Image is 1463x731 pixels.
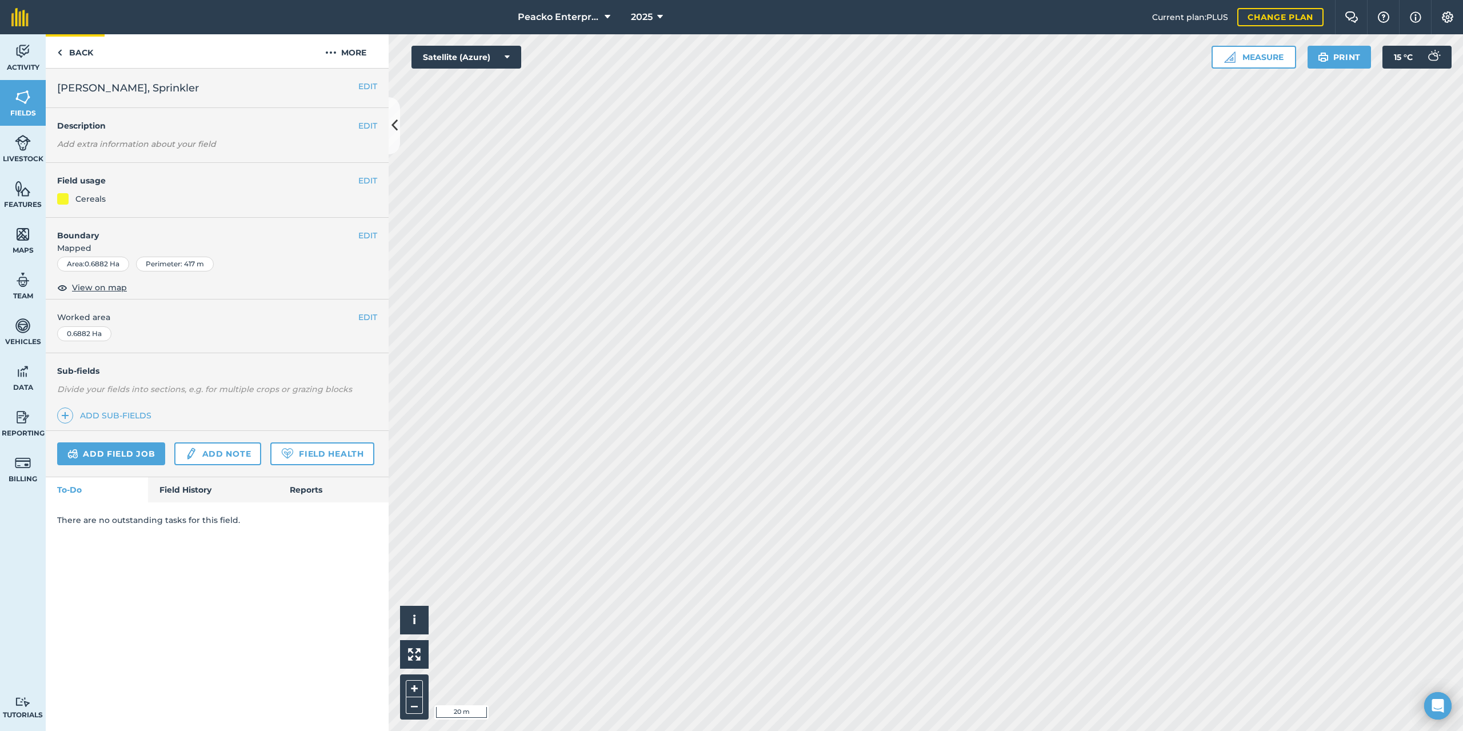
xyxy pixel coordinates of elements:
[1318,50,1329,64] img: svg+xml;base64,PHN2ZyB4bWxucz0iaHR0cDovL3d3dy53My5vcmcvMjAwMC9zdmciIHdpZHRoPSIxOSIgaGVpZ2h0PSIyNC...
[1224,51,1236,63] img: Ruler icon
[1345,11,1358,23] img: Two speech bubbles overlapping with the left bubble in the forefront
[358,119,377,132] button: EDIT
[1212,46,1296,69] button: Measure
[1422,46,1445,69] img: svg+xml;base64,PD94bWwgdmVyc2lvbj0iMS4wIiBlbmNvZGluZz0idXRmLTgiPz4KPCEtLSBHZW5lcmF0b3I6IEFkb2JlIE...
[15,134,31,151] img: svg+xml;base64,PD94bWwgdmVyc2lvbj0iMS4wIiBlbmNvZGluZz0idXRmLTgiPz4KPCEtLSBHZW5lcmF0b3I6IEFkb2JlIE...
[57,311,377,323] span: Worked area
[413,613,416,627] span: i
[1424,692,1452,720] div: Open Intercom Messenger
[136,257,214,271] div: Perimeter : 417 m
[72,281,127,294] span: View on map
[46,34,105,68] a: Back
[57,139,216,149] em: Add extra information about your field
[75,193,106,205] div: Cereals
[1308,46,1372,69] button: Print
[57,514,377,526] p: There are no outstanding tasks for this field.
[408,648,421,661] img: Four arrows, one pointing top left, one top right, one bottom right and the last bottom left
[278,477,389,502] a: Reports
[406,680,423,697] button: +
[57,408,156,424] a: Add sub-fields
[358,174,377,187] button: EDIT
[57,384,352,394] em: Divide your fields into sections, e.g. for multiple crops or grazing blocks
[400,606,429,634] button: i
[358,229,377,242] button: EDIT
[303,34,389,68] button: More
[185,447,197,461] img: svg+xml;base64,PD94bWwgdmVyc2lvbj0iMS4wIiBlbmNvZGluZz0idXRmLTgiPz4KPCEtLSBHZW5lcmF0b3I6IEFkb2JlIE...
[15,180,31,197] img: svg+xml;base64,PHN2ZyB4bWxucz0iaHR0cDovL3d3dy53My5vcmcvMjAwMC9zdmciIHdpZHRoPSI1NiIgaGVpZ2h0PSI2MC...
[1382,46,1452,69] button: 15 °C
[270,442,374,465] a: Field Health
[15,363,31,380] img: svg+xml;base64,PD94bWwgdmVyc2lvbj0iMS4wIiBlbmNvZGluZz0idXRmLTgiPz4KPCEtLSBHZW5lcmF0b3I6IEFkb2JlIE...
[15,697,31,708] img: svg+xml;base64,PD94bWwgdmVyc2lvbj0iMS4wIiBlbmNvZGluZz0idXRmLTgiPz4KPCEtLSBHZW5lcmF0b3I6IEFkb2JlIE...
[518,10,600,24] span: Peacko Enterprises
[15,226,31,243] img: svg+xml;base64,PHN2ZyB4bWxucz0iaHR0cDovL3d3dy53My5vcmcvMjAwMC9zdmciIHdpZHRoPSI1NiIgaGVpZ2h0PSI2MC...
[406,697,423,714] button: –
[15,89,31,106] img: svg+xml;base64,PHN2ZyB4bWxucz0iaHR0cDovL3d3dy53My5vcmcvMjAwMC9zdmciIHdpZHRoPSI1NiIgaGVpZ2h0PSI2MC...
[1152,11,1228,23] span: Current plan : PLUS
[46,365,389,377] h4: Sub-fields
[15,43,31,60] img: svg+xml;base64,PD94bWwgdmVyc2lvbj0iMS4wIiBlbmNvZGluZz0idXRmLTgiPz4KPCEtLSBHZW5lcmF0b3I6IEFkb2JlIE...
[1377,11,1390,23] img: A question mark icon
[67,447,78,461] img: svg+xml;base64,PD94bWwgdmVyc2lvbj0iMS4wIiBlbmNvZGluZz0idXRmLTgiPz4KPCEtLSBHZW5lcmF0b3I6IEFkb2JlIE...
[57,174,358,187] h4: Field usage
[1410,10,1421,24] img: svg+xml;base64,PHN2ZyB4bWxucz0iaHR0cDovL3d3dy53My5vcmcvMjAwMC9zdmciIHdpZHRoPSIxNyIgaGVpZ2h0PSIxNy...
[411,46,521,69] button: Satellite (Azure)
[57,442,165,465] a: Add field job
[57,326,111,341] div: 0.6882 Ha
[61,409,69,422] img: svg+xml;base64,PHN2ZyB4bWxucz0iaHR0cDovL3d3dy53My5vcmcvMjAwMC9zdmciIHdpZHRoPSIxNCIgaGVpZ2h0PSIyNC...
[57,119,377,132] h4: Description
[57,46,62,59] img: svg+xml;base64,PHN2ZyB4bWxucz0iaHR0cDovL3d3dy53My5vcmcvMjAwMC9zdmciIHdpZHRoPSI5IiBoZWlnaHQ9IjI0Ii...
[15,409,31,426] img: svg+xml;base64,PD94bWwgdmVyc2lvbj0iMS4wIiBlbmNvZGluZz0idXRmLTgiPz4KPCEtLSBHZW5lcmF0b3I6IEFkb2JlIE...
[1441,11,1454,23] img: A cog icon
[1394,46,1413,69] span: 15 ° C
[46,477,148,502] a: To-Do
[631,10,653,24] span: 2025
[15,271,31,289] img: svg+xml;base64,PD94bWwgdmVyc2lvbj0iMS4wIiBlbmNvZGluZz0idXRmLTgiPz4KPCEtLSBHZW5lcmF0b3I6IEFkb2JlIE...
[57,281,127,294] button: View on map
[46,242,389,254] span: Mapped
[325,46,337,59] img: svg+xml;base64,PHN2ZyB4bWxucz0iaHR0cDovL3d3dy53My5vcmcvMjAwMC9zdmciIHdpZHRoPSIyMCIgaGVpZ2h0PSIyNC...
[358,311,377,323] button: EDIT
[174,442,261,465] a: Add note
[148,477,278,502] a: Field History
[1237,8,1324,26] a: Change plan
[57,80,199,96] span: [PERSON_NAME], Sprinkler
[11,8,29,26] img: fieldmargin Logo
[15,317,31,334] img: svg+xml;base64,PD94bWwgdmVyc2lvbj0iMS4wIiBlbmNvZGluZz0idXRmLTgiPz4KPCEtLSBHZW5lcmF0b3I6IEFkb2JlIE...
[57,281,67,294] img: svg+xml;base64,PHN2ZyB4bWxucz0iaHR0cDovL3d3dy53My5vcmcvMjAwMC9zdmciIHdpZHRoPSIxOCIgaGVpZ2h0PSIyNC...
[57,257,129,271] div: Area : 0.6882 Ha
[15,454,31,472] img: svg+xml;base64,PD94bWwgdmVyc2lvbj0iMS4wIiBlbmNvZGluZz0idXRmLTgiPz4KPCEtLSBHZW5lcmF0b3I6IEFkb2JlIE...
[46,218,358,242] h4: Boundary
[358,80,377,93] button: EDIT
